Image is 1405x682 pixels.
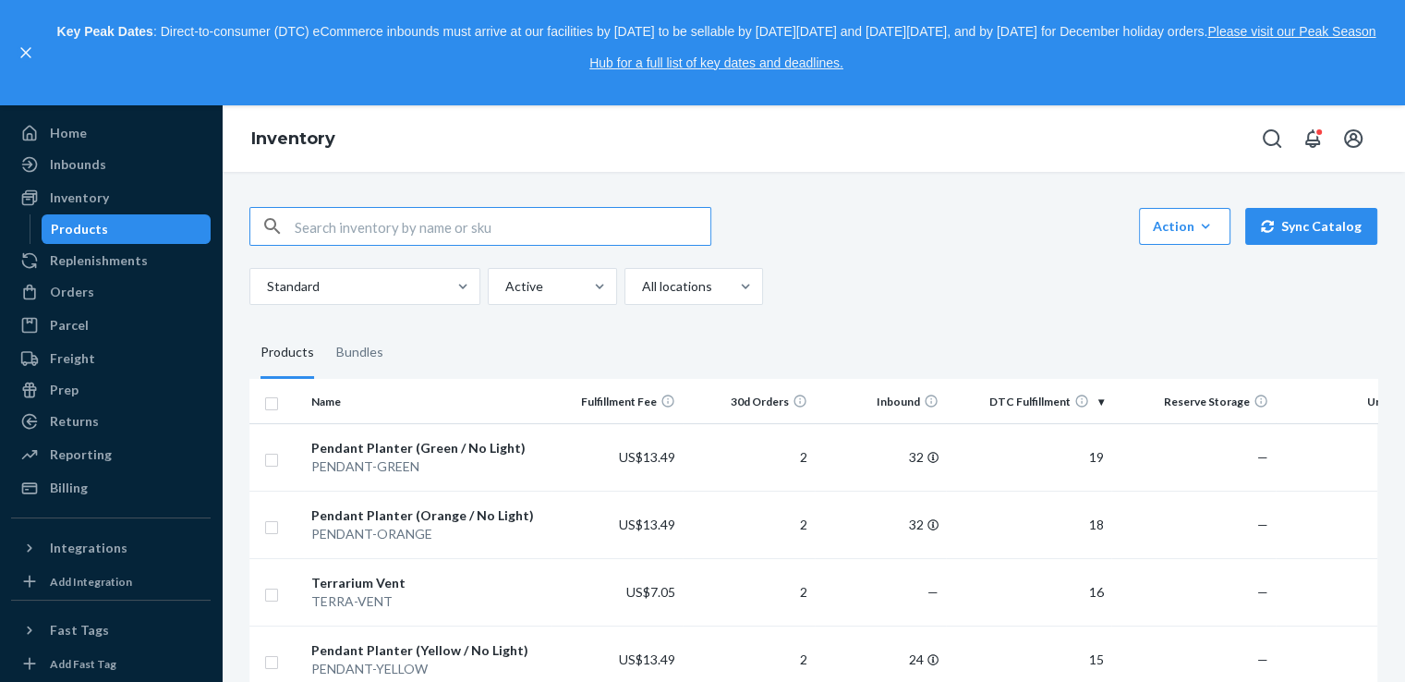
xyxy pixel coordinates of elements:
[336,327,383,379] div: Bundles
[50,479,88,497] div: Billing
[50,621,109,639] div: Fast Tags
[311,506,543,525] div: Pendant Planter (Orange / No Light)
[17,43,35,62] button: close,
[57,24,153,39] strong: Key Peak Dates
[44,17,1388,79] p: : Direct-to-consumer (DTC) eCommerce inbounds must arrive at our facilities by [DATE] to be sella...
[311,525,543,543] div: PENDANT-ORANGE
[11,533,211,563] button: Integrations
[50,574,132,590] div: Add Integration
[640,277,642,296] input: All locations
[236,113,350,166] ol: breadcrumbs
[619,449,675,465] span: US$13.49
[589,24,1375,70] a: Please visit our Peak Season Hub for a full list of key dates and deadlines.
[619,652,675,667] span: US$13.49
[815,379,947,423] th: Inbound
[946,491,1110,558] td: 18
[311,457,543,476] div: PENDANT-GREEN
[503,277,505,296] input: Active
[11,375,211,405] a: Prep
[50,539,127,557] div: Integrations
[683,379,815,423] th: 30d Orders
[311,660,543,678] div: PENDANT-YELLOW
[304,379,551,423] th: Name
[11,311,211,340] a: Parcel
[311,574,543,592] div: Terrarium Vent
[42,214,212,244] a: Products
[1257,652,1268,667] span: —
[1111,379,1276,423] th: Reserve Storage
[50,251,148,270] div: Replenishments
[11,183,211,213] a: Inventory
[265,277,267,296] input: Standard
[50,283,94,301] div: Orders
[51,220,108,238] div: Products
[11,652,211,675] a: Add Fast Tag
[1153,217,1217,236] div: Action
[11,277,211,307] a: Orders
[1257,449,1268,465] span: —
[251,128,335,149] a: Inventory
[295,208,710,245] input: Search inventory by name or sku
[11,570,211,592] a: Add Integration
[1257,584,1268,600] span: —
[50,189,109,207] div: Inventory
[815,423,947,491] td: 32
[946,379,1110,423] th: DTC Fulfillment
[50,412,99,431] div: Returns
[1254,120,1290,157] button: Open Search Box
[260,327,314,379] div: Products
[11,246,211,275] a: Replenishments
[11,407,211,436] a: Returns
[50,445,112,464] div: Reporting
[311,439,543,457] div: Pendant Planter (Green / No Light)
[311,592,543,611] div: TERRA-VENT
[50,316,89,335] div: Parcel
[11,615,211,645] button: Fast Tags
[1335,120,1372,157] button: Open account menu
[927,584,939,600] span: —
[50,381,79,399] div: Prep
[619,517,675,532] span: US$13.49
[50,349,95,368] div: Freight
[50,124,87,142] div: Home
[50,155,106,174] div: Inbounds
[683,491,815,558] td: 2
[683,423,815,491] td: 2
[683,558,815,626] td: 2
[1139,208,1230,245] button: Action
[815,491,947,558] td: 32
[11,440,211,469] a: Reporting
[1245,208,1377,245] button: Sync Catalog
[626,584,675,600] span: US$7.05
[946,423,1110,491] td: 19
[11,473,211,503] a: Billing
[11,150,211,179] a: Inbounds
[311,641,543,660] div: Pendant Planter (Yellow / No Light)
[11,118,211,148] a: Home
[946,558,1110,626] td: 16
[50,656,116,672] div: Add Fast Tag
[1257,517,1268,532] span: —
[551,379,684,423] th: Fulfillment Fee
[11,344,211,373] a: Freight
[1294,120,1331,157] button: Open notifications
